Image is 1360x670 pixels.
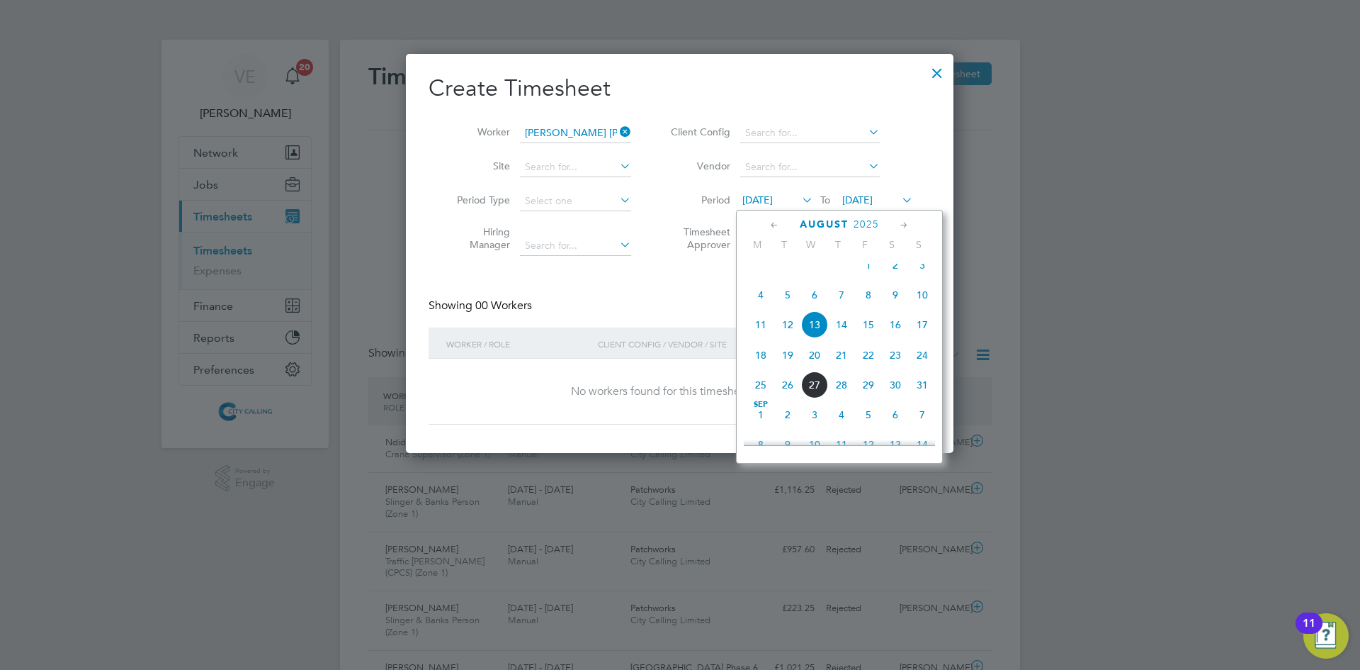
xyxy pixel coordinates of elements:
[747,372,774,398] span: 25
[747,401,774,408] span: Sep
[828,431,855,458] span: 11
[816,191,834,209] span: To
[1303,613,1349,659] button: Open Resource Center, 11 new notifications
[801,372,828,398] span: 27
[446,160,510,172] label: Site
[667,194,730,206] label: Period
[909,372,936,398] span: 31
[475,298,532,313] span: 00 Workers
[443,384,917,399] div: No workers found for this timesheet period.
[1303,623,1315,642] div: 11
[828,342,855,369] span: 21
[882,342,909,369] span: 23
[855,342,882,369] span: 22
[742,194,773,206] span: [DATE]
[446,194,510,206] label: Period Type
[882,431,909,458] span: 13
[801,311,828,338] span: 13
[798,238,824,251] span: W
[429,74,931,104] h2: Create Timesheet
[855,431,882,458] span: 12
[520,123,631,143] input: Search for...
[747,342,774,369] span: 18
[667,125,730,138] label: Client Config
[774,281,801,308] span: 5
[882,372,909,398] span: 30
[744,238,771,251] span: M
[747,401,774,428] span: 1
[747,431,774,458] span: 8
[909,431,936,458] span: 14
[443,328,594,360] div: Worker / Role
[909,401,936,428] span: 7
[909,281,936,308] span: 10
[747,281,774,308] span: 4
[842,194,873,206] span: [DATE]
[909,342,936,369] span: 24
[882,252,909,279] span: 2
[801,401,828,428] span: 3
[594,328,822,360] div: Client Config / Vendor / Site
[828,281,855,308] span: 7
[855,281,882,308] span: 8
[774,431,801,458] span: 9
[774,342,801,369] span: 19
[828,311,855,338] span: 14
[828,401,855,428] span: 4
[855,401,882,428] span: 5
[667,160,730,172] label: Vendor
[774,401,801,428] span: 2
[828,372,855,398] span: 28
[909,311,936,338] span: 17
[429,298,535,313] div: Showing
[855,311,882,338] span: 15
[520,236,631,256] input: Search for...
[882,311,909,338] span: 16
[855,372,882,398] span: 29
[771,238,798,251] span: T
[801,431,828,458] span: 10
[520,157,631,177] input: Search for...
[800,218,849,230] span: August
[747,311,774,338] span: 11
[520,191,631,211] input: Select one
[446,125,510,138] label: Worker
[667,225,730,251] label: Timesheet Approver
[854,218,879,230] span: 2025
[774,311,801,338] span: 12
[909,252,936,279] span: 3
[878,238,905,251] span: S
[851,238,878,251] span: F
[905,238,932,251] span: S
[446,225,510,251] label: Hiring Manager
[801,342,828,369] span: 20
[882,281,909,308] span: 9
[855,252,882,279] span: 1
[824,238,851,251] span: T
[774,372,801,398] span: 26
[740,123,880,143] input: Search for...
[801,281,828,308] span: 6
[740,157,880,177] input: Search for...
[882,401,909,428] span: 6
